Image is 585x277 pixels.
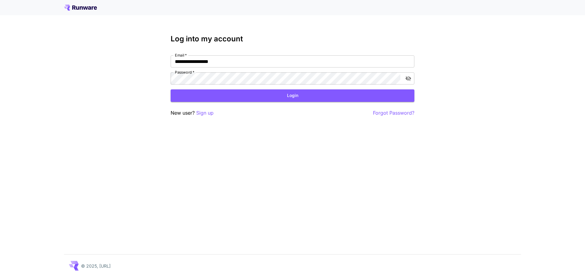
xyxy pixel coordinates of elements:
[171,35,414,43] h3: Log into my account
[175,53,187,58] label: Email
[171,89,414,102] button: Login
[373,109,414,117] button: Forgot Password?
[403,73,414,84] button: toggle password visibility
[171,109,214,117] p: New user?
[175,70,194,75] label: Password
[81,263,111,269] p: © 2025, [URL]
[196,109,214,117] button: Sign up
